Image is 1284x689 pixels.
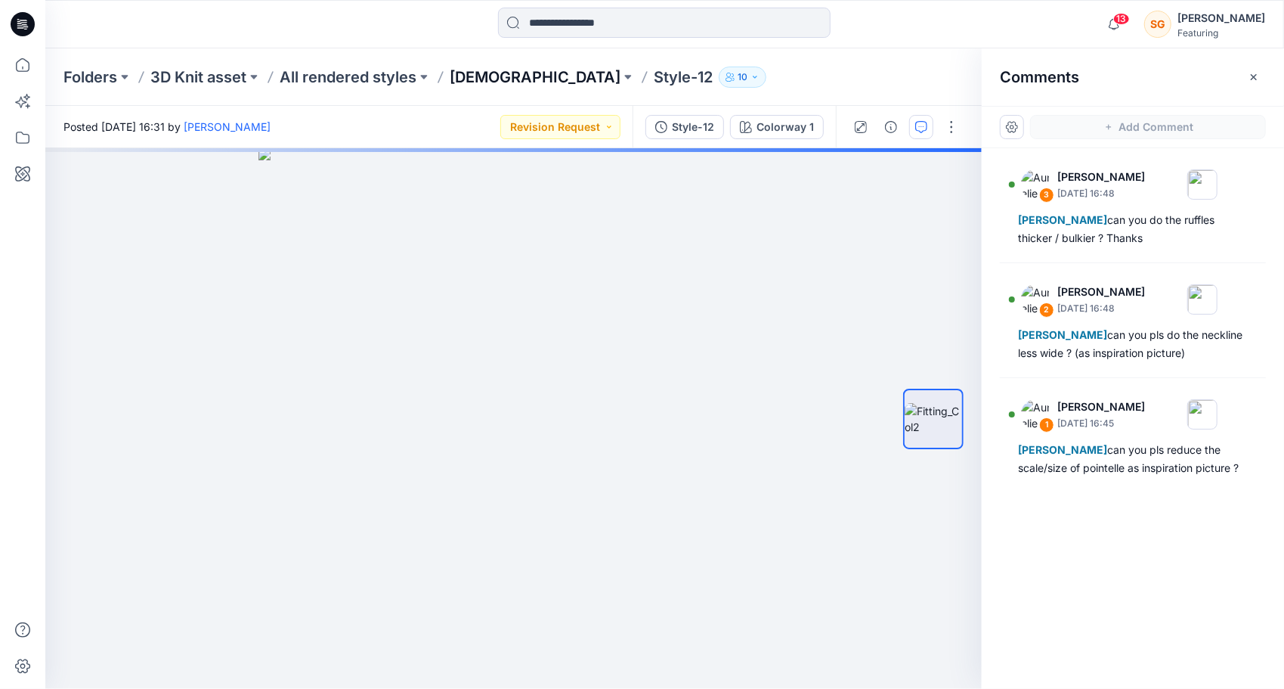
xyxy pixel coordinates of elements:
img: Aurelie Rob [1021,169,1051,200]
p: [DATE] 16:48 [1057,301,1145,316]
span: [PERSON_NAME] [1018,443,1107,456]
div: SG [1144,11,1171,38]
p: 10 [738,69,747,85]
button: Add Comment [1030,115,1266,139]
a: [PERSON_NAME] [184,120,271,133]
button: Colorway 1 [730,115,824,139]
a: [DEMOGRAPHIC_DATA] [450,67,620,88]
span: 13 [1113,13,1130,25]
span: Posted [DATE] 16:31 by [63,119,271,135]
p: [PERSON_NAME] [1057,398,1145,416]
div: 3 [1039,188,1054,203]
div: can you pls reduce the scale/size of pointelle as inspiration picture ? [1018,441,1248,477]
span: [PERSON_NAME] [1018,213,1107,226]
p: [DATE] 16:48 [1057,186,1145,201]
p: [DATE] 16:45 [1057,416,1145,431]
p: Style-12 [654,67,713,88]
img: Aurelie Rob [1021,399,1051,430]
div: Style-12 [672,119,714,135]
p: [PERSON_NAME] [1057,168,1145,186]
span: [PERSON_NAME] [1018,328,1107,341]
img: eyJhbGciOiJIUzI1NiIsImtpZCI6IjAiLCJzbHQiOiJzZXMiLCJ0eXAiOiJKV1QifQ.eyJkYXRhIjp7InR5cGUiOiJzdG9yYW... [258,148,769,689]
button: Style-12 [645,115,724,139]
div: 2 [1039,303,1054,318]
div: can you do the ruffles thicker / bulkier ? Thanks [1018,211,1248,247]
div: [PERSON_NAME] [1177,9,1265,27]
a: 3D Knit asset [150,67,246,88]
p: [PERSON_NAME] [1057,283,1145,301]
h2: Comments [1000,68,1079,86]
button: 10 [719,67,766,88]
div: can you pls do the neckline less wide ? (as inspiration picture) [1018,326,1248,362]
a: Folders [63,67,117,88]
div: 1 [1039,417,1054,433]
img: Aurelie Rob [1021,284,1051,315]
img: Fitting_Col2 [905,403,962,435]
div: Colorway 1 [756,119,814,135]
a: All rendered styles [280,67,416,88]
div: Featuring [1177,27,1265,39]
button: Details [879,115,903,139]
